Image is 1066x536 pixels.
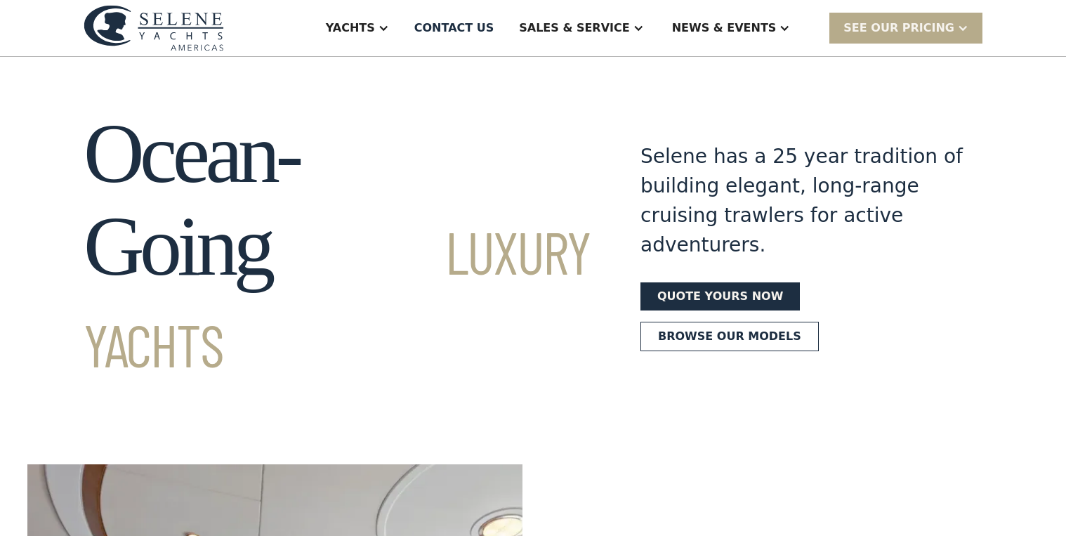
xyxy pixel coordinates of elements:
[640,282,800,311] a: Quote yours now
[84,216,590,379] span: Luxury Yachts
[519,20,629,37] div: Sales & Service
[84,5,224,51] img: logo
[843,20,954,37] div: SEE Our Pricing
[829,13,982,43] div: SEE Our Pricing
[414,20,494,37] div: Contact US
[672,20,777,37] div: News & EVENTS
[640,142,963,260] div: Selene has a 25 year tradition of building elegant, long-range cruising trawlers for active adven...
[640,322,819,351] a: Browse our models
[84,107,590,386] h1: Ocean-Going
[326,20,375,37] div: Yachts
